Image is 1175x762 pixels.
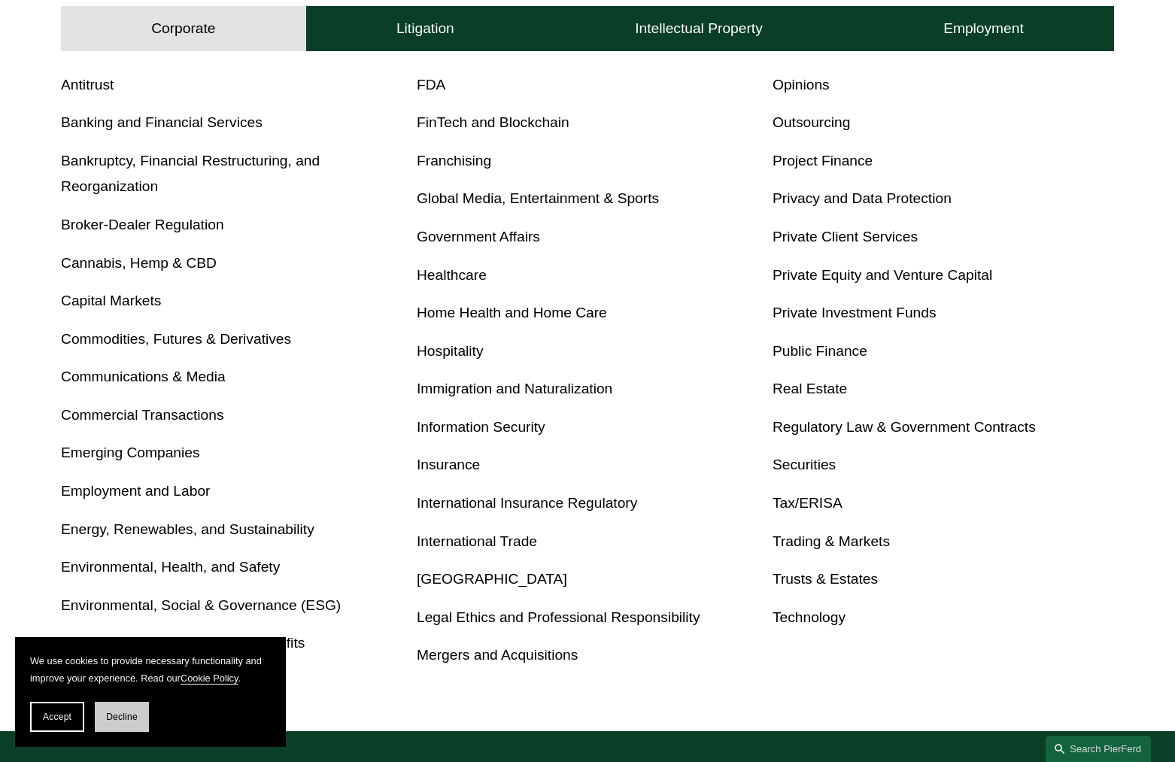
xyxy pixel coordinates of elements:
[61,369,226,384] a: Communications & Media
[773,571,878,587] a: Trusts & Estates
[1046,736,1151,762] a: Search this site
[417,229,540,244] a: Government Affairs
[417,533,537,549] a: International Trade
[61,153,320,195] a: Bankruptcy, Financial Restructuring, and Reorganization
[773,419,1036,435] a: Regulatory Law & Government Contracts
[151,20,215,38] h4: Corporate
[773,381,847,396] a: Real Estate
[773,609,846,625] a: Technology
[417,419,545,435] a: Information Security
[417,381,612,396] a: Immigration and Naturalization
[773,114,850,130] a: Outsourcing
[396,20,454,38] h4: Litigation
[943,20,1024,38] h4: Employment
[417,153,491,168] a: Franchising
[417,190,659,206] a: Global Media, Entertainment & Sports
[181,672,238,684] a: Cookie Policy
[773,190,952,206] a: Privacy and Data Protection
[61,445,200,460] a: Emerging Companies
[417,647,578,663] a: Mergers and Acquisitions
[61,483,210,499] a: Employment and Labor
[61,331,291,347] a: Commodities, Futures & Derivatives
[417,114,569,130] a: FinTech and Blockchain
[30,652,271,687] p: We use cookies to provide necessary functionality and improve your experience. Read our .
[61,293,161,308] a: Capital Markets
[61,521,314,537] a: Energy, Renewables, and Sustainability
[95,702,149,732] button: Decline
[417,77,445,93] a: FDA
[773,457,836,472] a: Securities
[61,255,217,271] a: Cannabis, Hemp & CBD
[773,343,867,359] a: Public Finance
[417,305,607,320] a: Home Health and Home Care
[635,20,763,38] h4: Intellectual Property
[61,559,280,575] a: Environmental, Health, and Safety
[417,267,487,283] a: Healthcare
[417,343,484,359] a: Hospitality
[417,457,480,472] a: Insurance
[773,495,843,511] a: Tax/ERISA
[61,597,341,613] a: Environmental, Social & Governance (ESG)
[61,635,305,651] a: Executive Compensation and Benefits
[417,495,637,511] a: International Insurance Regulatory
[773,229,918,244] a: Private Client Services
[773,267,992,283] a: Private Equity and Venture Capital
[773,305,937,320] a: Private Investment Funds
[15,637,286,747] section: Cookie banner
[773,77,830,93] a: Opinions
[61,217,224,232] a: Broker-Dealer Regulation
[417,571,567,587] a: [GEOGRAPHIC_DATA]
[30,702,84,732] button: Accept
[61,77,114,93] a: Antitrust
[773,153,873,168] a: Project Finance
[61,407,223,423] a: Commercial Transactions
[61,114,263,130] a: Banking and Financial Services
[106,712,138,722] span: Decline
[43,712,71,722] span: Accept
[773,533,890,549] a: Trading & Markets
[417,609,700,625] a: Legal Ethics and Professional Responsibility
